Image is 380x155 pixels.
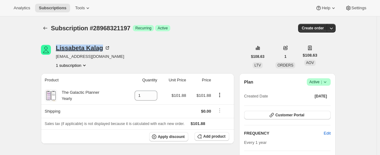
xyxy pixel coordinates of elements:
[135,26,151,31] span: Recurring
[320,128,334,138] button: Edit
[342,4,370,12] button: Settings
[251,54,264,59] span: $108.63
[281,52,290,61] button: 1
[158,134,185,139] span: Apply discount
[57,89,99,102] div: The Galactic Planner
[158,26,168,31] span: Active
[322,6,330,11] span: Help
[123,73,159,87] th: Quantity
[284,54,287,59] span: 1
[203,134,225,139] span: Add product
[51,25,130,32] span: Subscription #28968321197
[56,45,110,51] div: Lissabeta Kalag
[247,52,268,61] button: $108.63
[191,121,205,126] span: $101.88
[71,4,95,12] button: Tools
[41,104,123,118] th: Shipping
[244,130,324,136] h2: FREQUENCY
[312,4,340,12] button: Help
[275,113,304,118] span: Customer Portal
[254,63,261,67] span: LTV
[188,73,213,87] th: Price
[324,130,331,136] span: Edit
[56,54,124,60] span: [EMAIL_ADDRESS][DOMAIN_NAME]
[41,45,51,55] span: Lissabeta Kalag
[45,122,185,126] span: Sales tax (if applicable) is not displayed because it is calculated with each new order.
[35,4,70,12] button: Subscriptions
[14,6,30,11] span: Analytics
[194,132,229,141] button: Add product
[277,63,293,67] span: ORDERS
[309,79,328,85] span: Active
[321,80,322,84] span: |
[172,93,186,98] span: $101.88
[244,111,331,119] button: Customer Portal
[56,62,87,68] button: Product actions
[45,89,56,102] img: product img
[159,73,188,87] th: Unit Price
[149,132,189,141] button: Apply discount
[10,4,34,12] button: Analytics
[244,79,253,85] h2: Plan
[306,61,314,65] span: AOV
[41,73,123,87] th: Product
[298,24,328,32] button: Create order
[41,24,50,32] button: Subscriptions
[39,6,66,11] span: Subscriptions
[215,107,225,114] button: Shipping actions
[244,93,268,99] span: Created Date
[302,26,324,31] span: Create order
[62,97,72,101] small: Yearly
[201,109,211,114] span: $0.00
[311,92,331,101] button: [DATE]
[75,6,85,11] span: Tools
[244,140,267,145] span: Every 1 year
[303,52,317,58] span: $108.63
[215,92,225,98] button: Product actions
[351,6,366,11] span: Settings
[196,93,211,98] span: $101.88
[315,94,327,99] span: [DATE]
